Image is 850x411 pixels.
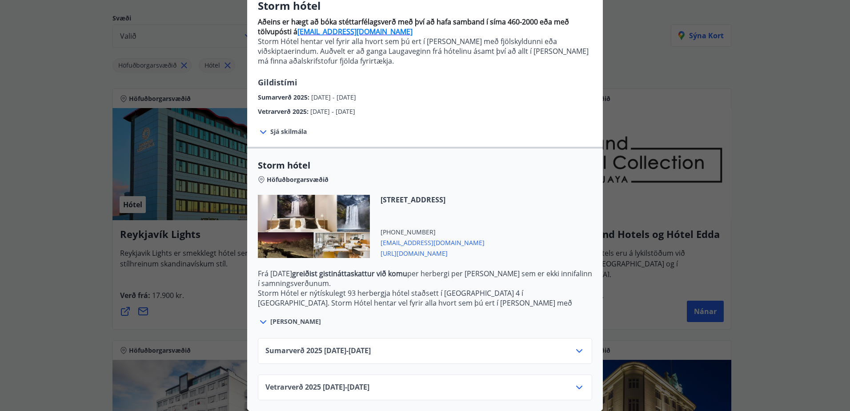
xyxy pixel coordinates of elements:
span: Storm hótel [258,159,592,172]
p: Storm Hótel er nýtískulegt 93 herbergja hótel staðsett í [GEOGRAPHIC_DATA] 4 í [GEOGRAPHIC_DATA].... [258,288,592,327]
span: [PERSON_NAME] [270,317,321,326]
span: [URL][DOMAIN_NAME] [381,247,485,258]
strong: greiðist gistináttaskattur við komu [292,269,407,278]
strong: Aðeins er hægt að bóka stéttarfélagsverð með því að hafa samband í síma 460-2000 eða með tölvupós... [258,17,569,36]
p: Frá [DATE] per herbergi per [PERSON_NAME] sem er ekki innifalinn í samningsverðunum. [258,269,592,288]
span: Vetrarverð 2025 : [258,107,310,116]
span: [STREET_ADDRESS] [381,195,485,205]
span: [DATE] - [DATE] [310,107,355,116]
a: [EMAIL_ADDRESS][DOMAIN_NAME] [297,27,413,36]
span: [PHONE_NUMBER] [381,228,485,237]
p: Storm Hótel hentar vel fyrir alla hvort sem þú ert í [PERSON_NAME] með fjölskyldunni eða viðskipt... [258,36,592,66]
span: Sumarverð 2025 : [258,93,311,101]
span: [EMAIL_ADDRESS][DOMAIN_NAME] [381,237,485,247]
span: Gildistími [258,77,297,88]
span: [DATE] - [DATE] [311,93,356,101]
span: Höfuðborgarsvæðið [267,175,329,184]
span: Sjá skilmála [270,127,307,136]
